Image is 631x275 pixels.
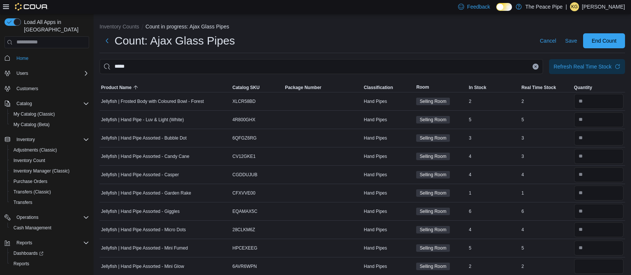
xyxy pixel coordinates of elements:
span: Reports [13,238,89,247]
button: Reports [13,238,35,247]
span: Hand Pipes [364,208,387,214]
div: 2 [467,262,520,271]
span: Selling Room [420,245,446,251]
span: XLCR58BD [232,98,256,104]
span: My Catalog (Classic) [13,111,55,117]
span: Product Name [101,85,131,91]
button: Reports [7,259,92,269]
span: My Catalog (Classic) [10,110,89,119]
button: Clear input [533,64,539,70]
div: 5 [520,244,572,253]
button: Catalog SKU [231,83,283,92]
span: Reports [13,261,29,267]
a: Home [13,54,31,63]
span: Inventory [13,135,89,144]
button: Operations [13,213,42,222]
div: 2 [520,262,572,271]
button: Refresh Real Time Stock [549,59,625,74]
button: End Count [583,33,625,48]
a: Transfers [10,198,35,207]
button: Transfers (Classic) [7,187,92,197]
button: Inventory [1,134,92,145]
span: Customers [13,84,89,93]
span: Users [13,69,89,78]
span: Selling Room [416,208,449,215]
span: Hand Pipes [364,245,387,251]
span: CGDDUJUB [232,172,257,178]
span: Selling Room [420,116,446,123]
span: Inventory Count [10,156,89,165]
span: Catalog SKU [232,85,260,91]
span: Selling Room [416,153,449,160]
button: Quantity [573,83,625,92]
button: My Catalog (Beta) [7,119,92,130]
span: Operations [13,213,89,222]
span: Transfers (Classic) [10,187,89,196]
span: My Catalog (Beta) [13,122,50,128]
span: Hand Pipes [364,172,387,178]
span: Inventory [16,137,35,143]
span: Save [565,37,577,45]
span: Package Number [285,85,321,91]
span: Selling Room [416,134,449,142]
span: Selling Room [416,98,449,105]
a: Reports [10,259,32,268]
span: 4R800GHX [232,117,255,123]
span: HPCEXEEG [232,245,257,251]
button: Inventory Counts [100,24,139,30]
span: EQAMAX5C [232,208,257,214]
span: Jellyfish | Hand Pipe Assorted - Bubble Dot [101,135,187,141]
span: 6QFGZ6RG [232,135,257,141]
span: Jellyfish | Hand Pipe Assorted - Mini Glow [101,263,184,269]
span: Cancel [540,37,556,45]
span: End Count [592,37,616,45]
button: Real Time Stock [520,83,572,92]
span: Jellyfish | Hand Pipe Assorted - Candy Cane [101,153,189,159]
button: Purchase Orders [7,176,92,187]
a: Customers [13,84,41,93]
div: 5 [467,244,520,253]
div: 3 [520,134,572,143]
a: Inventory Count [10,156,48,165]
a: Adjustments (Classic) [10,146,60,155]
span: Feedback [467,3,490,10]
span: Purchase Orders [13,178,48,184]
input: Dark Mode [496,3,512,11]
span: CV12GKE1 [232,153,256,159]
div: 6 [467,207,520,216]
button: Classification [362,83,415,92]
div: 4 [467,170,520,179]
span: Hand Pipes [364,98,387,104]
button: Cash Management [7,223,92,233]
input: This is a search bar. After typing your query, hit enter to filter the results lower in the page. [100,59,543,74]
span: 6AVR6WPN [232,263,257,269]
img: Cova [15,3,48,10]
button: Cancel [537,33,559,48]
button: Users [13,69,31,78]
span: In Stock [469,85,487,91]
span: Jellyfish | Frosted Body with Coloured Bowl - Forest [101,98,204,104]
span: Selling Room [416,244,449,252]
span: Jellyfish | Hand Pipe Assorted - Garden Rake [101,190,191,196]
h1: Count: Ajax Glass Pipes [115,33,235,48]
button: Inventory Count [7,155,92,166]
span: Jellyfish | Hand Pipe Assorted - Mini Fumed [101,245,188,251]
span: Load All Apps in [GEOGRAPHIC_DATA] [21,18,89,33]
button: Customers [1,83,92,94]
button: Package Number [283,83,362,92]
button: Home [1,53,92,64]
a: Dashboards [10,249,46,258]
div: 5 [467,115,520,124]
span: Reports [16,240,32,246]
div: 2 [520,97,572,106]
span: Dashboards [13,250,43,256]
span: Transfers (Classic) [13,189,51,195]
span: Transfers [13,199,32,205]
p: The Peace Pipe [525,2,563,11]
a: Transfers (Classic) [10,187,54,196]
span: Adjustments (Classic) [13,147,57,153]
button: Operations [1,212,92,223]
span: Catalog [13,99,89,108]
span: My Catalog (Beta) [10,120,89,129]
span: Jellyfish | Hand Pipe Assorted - Micro Dots [101,227,186,233]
